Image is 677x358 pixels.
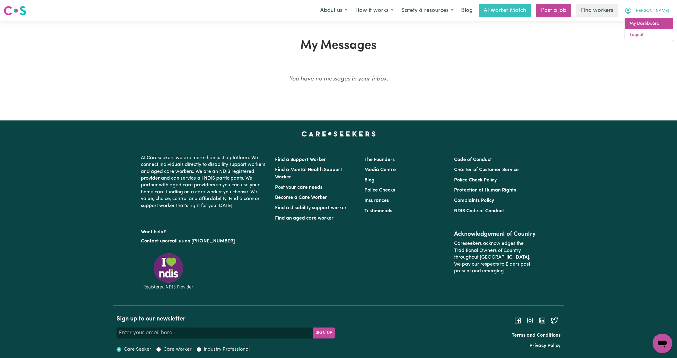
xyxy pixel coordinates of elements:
[529,343,561,348] a: Privacy Policy
[289,76,388,82] em: You have no messages in your inbox.
[124,346,151,353] label: Care Seeker
[4,4,26,18] a: Careseekers logo
[364,178,374,183] a: Blog
[116,328,313,338] input: Enter your email here...
[551,318,558,323] a: Follow Careseekers on Twitter
[4,5,26,16] img: Careseekers logo
[625,18,673,30] a: My Dashboard
[454,231,536,238] h2: Acknowledgement of Country
[275,206,347,210] a: Find a disability support worker
[454,198,494,203] a: Complaints Policy
[116,38,561,53] h1: My Messages
[313,328,335,338] button: Subscribe
[634,8,669,14] span: [PERSON_NAME]
[457,4,476,17] a: Blog
[364,157,395,162] a: The Founders
[170,239,235,244] a: call us on [PHONE_NUMBER]
[539,318,546,323] a: Follow Careseekers on LinkedIn
[576,4,618,17] a: Find workers
[512,333,561,338] a: Terms and Conditions
[454,209,504,213] a: NDIS Code of Conduct
[536,4,571,17] a: Post a job
[364,167,396,172] a: Media Centre
[275,167,342,180] a: Find a Mental Health Support Worker
[364,198,389,203] a: Insurances
[275,195,327,200] a: Become a Care Worker
[141,239,165,244] a: Contact us
[364,188,395,193] a: Police Checks
[514,318,521,323] a: Follow Careseekers on Facebook
[351,4,397,17] button: How it works
[275,157,326,162] a: Find a Support Worker
[454,178,497,183] a: Police Check Policy
[275,185,322,190] a: Post your care needs
[454,167,519,172] a: Charter of Customer Service
[302,131,376,136] a: Careseekers home page
[141,235,268,247] p: or
[163,346,192,353] label: Care Worker
[204,346,250,353] label: Industry Professional
[479,4,531,17] a: AI Worker Match
[454,238,536,277] p: Careseekers acknowledges the Traditional Owners of Country throughout [GEOGRAPHIC_DATA]. We pay o...
[116,315,335,323] h2: Sign up to our newsletter
[621,4,673,17] button: My Account
[141,226,268,235] p: Want help?
[653,334,672,353] iframe: Button to launch messaging window, conversation in progress
[397,4,457,17] button: Safety & resources
[526,318,534,323] a: Follow Careseekers on Instagram
[316,4,351,17] button: About us
[625,18,673,41] div: My Account
[141,252,196,290] img: Registered NDIS provider
[454,188,516,193] a: Protection of Human Rights
[364,209,392,213] a: Testimonials
[454,157,492,162] a: Code of Conduct
[141,152,268,212] p: At Careseekers we are more than just a platform. We connect individuals directly to disability su...
[625,29,673,41] a: Logout
[275,216,334,221] a: Find an aged care worker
